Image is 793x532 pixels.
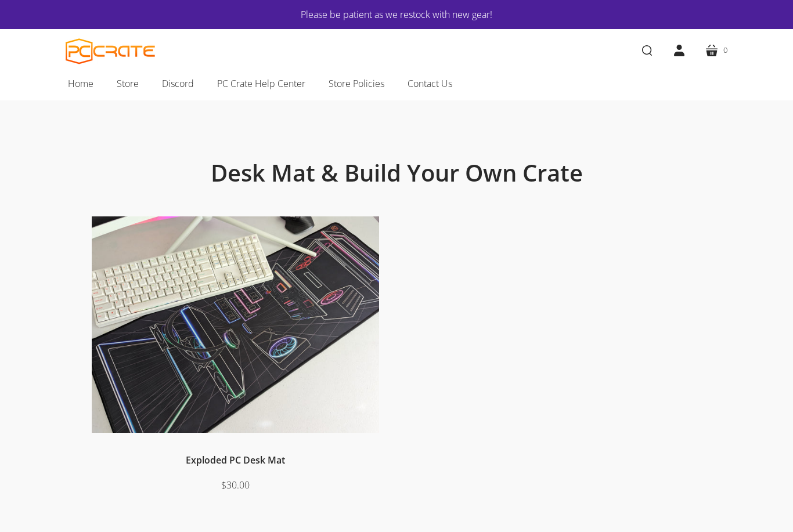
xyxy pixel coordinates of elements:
nav: Main navigation [48,71,745,100]
h1: Desk Mat & Build Your Own Crate [118,158,675,187]
span: Store Policies [329,76,384,91]
a: Exploded PC Desk Mat [186,454,285,466]
img: Desk mat on desk with keyboard, monitor, and mouse. [92,216,379,433]
a: PC CRATE [66,38,156,64]
span: Store [117,76,139,91]
span: $30.00 [221,479,250,491]
span: Discord [162,76,194,91]
a: PC Crate Help Center [206,71,317,96]
span: Home [68,76,93,91]
span: Contact Us [408,76,452,91]
a: Home [56,71,105,96]
a: Discord [150,71,206,96]
a: Contact Us [396,71,464,96]
a: Store Policies [317,71,396,96]
span: 0 [723,44,727,56]
a: 0 [695,34,737,67]
span: PC Crate Help Center [217,76,305,91]
a: Store [105,71,150,96]
a: Please be patient as we restock with new gear! [100,7,693,22]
